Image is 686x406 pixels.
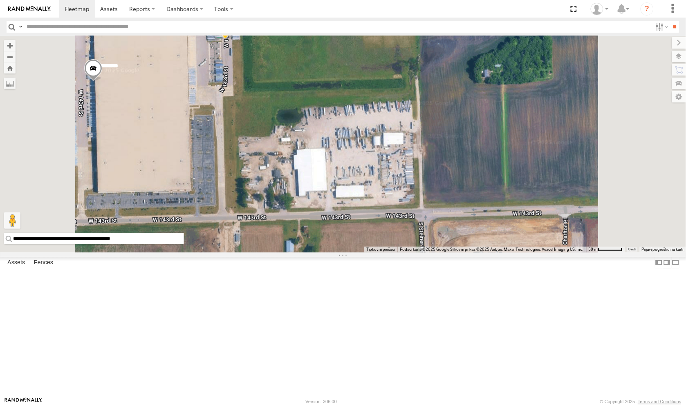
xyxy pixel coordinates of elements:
[586,247,625,252] button: Mjerilo karte: 50 m naprema 56 piksela
[17,21,24,33] label: Search Query
[672,257,680,269] label: Hide Summary Table
[588,3,612,15] div: Miky Transport
[642,247,684,252] a: Prijavi pogrešku na karti
[366,247,395,252] button: Tipkovni prečaci
[3,257,29,268] label: Assets
[589,247,598,252] span: 50 m
[629,248,636,251] a: Uvjeti (otvara se u novoj kartici)
[672,91,686,103] label: Map Settings
[4,51,16,62] button: Zoom out
[4,62,16,74] button: Zoom Home
[655,257,663,269] label: Dock Summary Table to the Left
[306,399,337,404] div: Version: 306.00
[8,6,51,12] img: rand-logo.svg
[641,2,654,16] i: ?
[30,257,57,268] label: Fences
[663,257,671,269] label: Dock Summary Table to the Right
[4,398,42,406] a: Visit our Website
[400,247,584,252] span: Podaci karte ©2025 Google Slikovni prikaz ©2025 Airbus, Maxar Technologies, Vexcel Imaging US, Inc.
[4,40,16,51] button: Zoom in
[652,21,670,33] label: Search Filter Options
[4,212,20,229] button: Povucite Pegmana na kartu da biste otvorili Street View
[4,78,16,89] label: Measure
[600,399,682,404] div: © Copyright 2025 -
[638,399,682,404] a: Terms and Conditions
